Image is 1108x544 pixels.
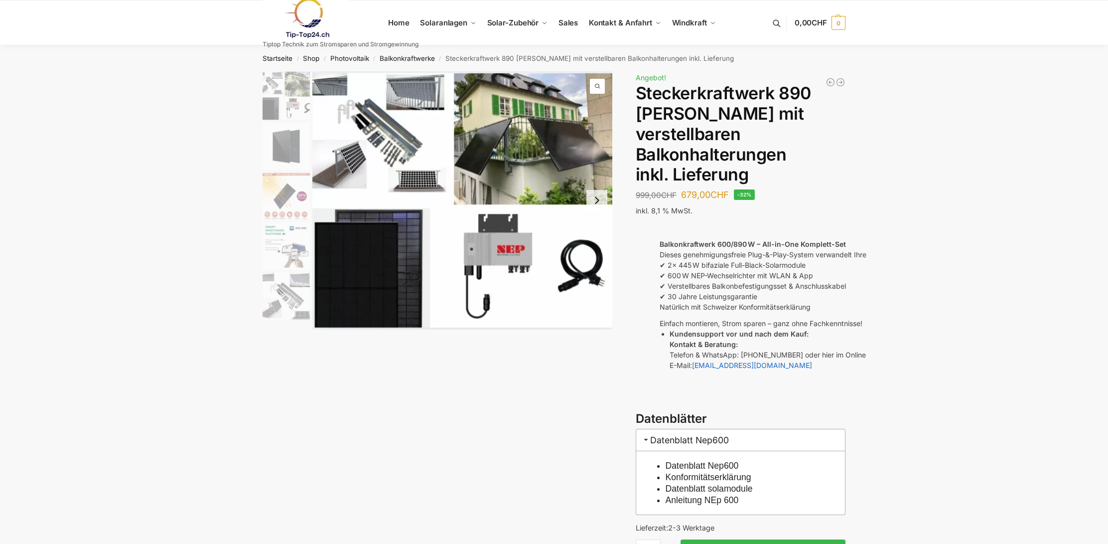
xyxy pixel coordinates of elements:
[263,222,310,270] img: H2c172fe1dfc145729fae6a5890126e09w.jpg_960x960_39c920dd-527c-43d8-9d2f-57e1d41b5fed_1445x
[586,190,607,211] button: Next slide
[554,0,582,45] a: Sales
[666,484,753,494] a: Datenblatt solamodule
[734,189,755,200] span: -32%
[263,272,310,320] img: Aufstaenderung-Balkonkraftwerk_713x
[692,361,812,369] a: [EMAIL_ADDRESS][DOMAIN_NAME]
[636,524,714,532] span: Lieferzeit:
[660,240,846,248] strong: Balkonkraftwerk 600/890 W – All-in-One Komplett-Set
[330,54,369,62] a: Photovoltaik
[670,340,738,349] strong: Kontakt & Beratung:
[369,55,380,63] span: /
[636,206,692,215] span: inkl. 8,1 % MwSt.
[831,16,845,30] span: 0
[636,73,666,82] span: Angebot!
[672,18,707,27] span: Windkraft
[681,189,729,200] bdi: 679,00
[312,71,612,330] a: 860 Watt Komplett mit BalkonhalterungKomplett mit Balkonhalterung
[668,524,714,532] span: 2-3 Werktage
[661,190,677,200] span: CHF
[420,18,467,27] span: Solaranlagen
[795,18,827,27] span: 0,00
[303,54,319,62] a: Shop
[636,83,845,185] h1: Steckerkraftwerk 890 [PERSON_NAME] mit verstellbaren Balkonhalterungen inkl. Lieferung
[660,239,1034,302] p: Dieses genehmigungsfreie Plug-&-Play-System verwandelt Ihren Balkon im Handumdrehen in eine Strom...
[636,190,677,200] bdi: 999,00
[380,54,435,62] a: Balkonkraftwerke
[668,0,720,45] a: Windkraft
[319,55,330,63] span: /
[584,0,665,45] a: Kontakt & Anfahrt
[487,18,539,27] span: Solar-Zubehör
[826,77,835,87] a: 890/600 Watt bificiales Balkonkraftwerk mit 1 kWh smarten Speicher
[312,71,612,330] img: Komplett mit Balkonhalterung
[666,495,739,505] a: Anleitung NEp 600
[812,18,827,27] span: CHF
[666,472,751,482] a: Konformitätserklärung
[263,41,418,47] p: Tiptop Technik zum Stromsparen und Stromgewinnung
[795,8,845,38] a: 0,00CHF 0
[292,55,303,63] span: /
[416,0,480,45] a: Solaranlagen
[636,429,845,451] h3: Datenblatt Nep600
[435,55,445,63] span: /
[670,330,809,338] strong: Kundensupport vor und nach dem Kauf:
[589,18,652,27] span: Kontakt & Anfahrt
[263,123,310,170] img: Maysun
[483,0,552,45] a: Solar-Zubehör
[835,77,845,87] a: Balkonkraftwerk 445/600 Watt Bificial
[558,18,578,27] span: Sales
[245,45,863,71] nav: Breadcrumb
[263,71,310,120] img: Komplett mit Balkonhalterung
[660,302,1034,312] p: Natürlich mit Schweizer Konformitätserklärung
[263,173,310,220] img: Bificial 30 % mehr Leistung
[263,54,292,62] a: Startseite
[710,189,729,200] span: CHF
[636,410,845,428] h3: Datenblätter
[670,329,1034,370] li: Telefon & WhatsApp: [PHONE_NUMBER] oder hier im Online Chat unter E-Mail:
[660,318,1034,329] p: Einfach montieren, Strom sparen – ganz ohne Fachkenntnisse!
[666,461,739,471] a: Datenblatt Nep600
